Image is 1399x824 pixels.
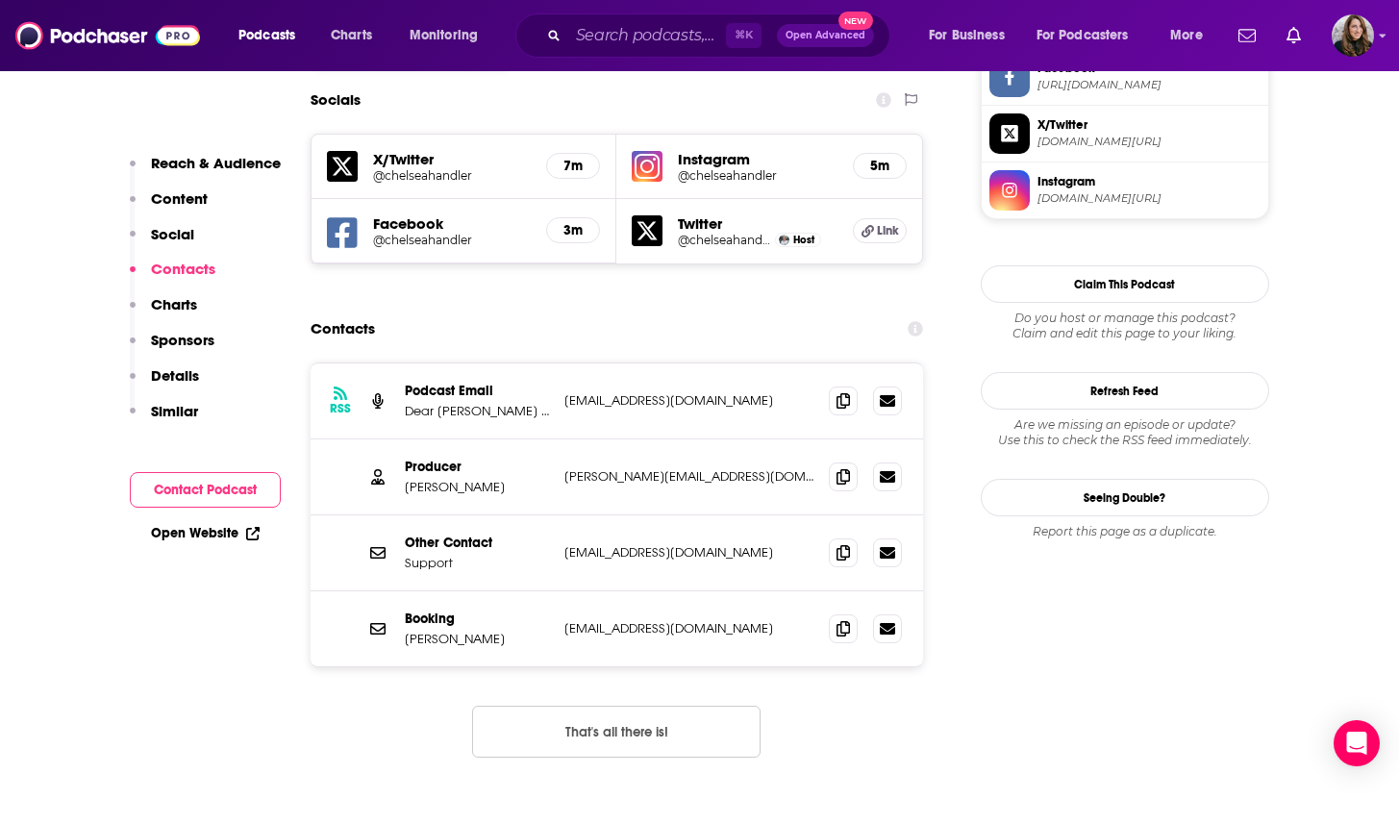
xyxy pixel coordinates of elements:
button: Claim This Podcast [981,265,1269,303]
p: Reach & Audience [151,154,281,172]
span: New [838,12,873,30]
button: open menu [915,20,1029,51]
span: Monitoring [410,22,478,49]
button: Social [130,225,194,261]
p: Podcast Email [405,383,549,399]
a: Charts [318,20,384,51]
img: Chelsea Handler [779,235,789,245]
p: Similar [151,402,198,420]
button: Open AdvancedNew [777,24,874,47]
button: Charts [130,295,197,331]
button: Similar [130,402,198,437]
a: Facebook[URL][DOMAIN_NAME] [989,57,1261,97]
button: Details [130,366,199,402]
span: Do you host or manage this podcast? [981,311,1269,326]
h5: 7m [562,158,584,174]
span: Host [793,234,814,246]
p: Contacts [151,260,215,278]
div: Report this page as a duplicate. [981,524,1269,539]
span: https://www.facebook.com/chelseahandler [1037,78,1261,92]
button: Show profile menu [1332,14,1374,57]
a: Instagram[DOMAIN_NAME][URL] [989,170,1261,211]
img: iconImage [632,151,662,182]
span: Instagram [1037,173,1261,190]
span: For Podcasters [1037,22,1129,49]
span: instagram.com/chelseahandler [1037,191,1261,206]
p: Producer [405,459,549,475]
p: [PERSON_NAME] [405,479,549,495]
p: Social [151,225,194,243]
button: Contact Podcast [130,472,281,508]
a: Link [853,218,907,243]
span: Open Advanced [786,31,865,40]
h5: 3m [562,222,584,238]
button: Contacts [130,260,215,295]
p: [PERSON_NAME] [405,631,549,647]
p: Content [151,189,208,208]
div: Claim and edit this page to your liking. [981,311,1269,341]
img: User Profile [1332,14,1374,57]
div: Search podcasts, credits, & more... [534,13,909,58]
p: Charts [151,295,197,313]
a: @chelseahandler [373,168,532,183]
button: open menu [225,20,320,51]
button: Content [130,189,208,225]
button: Nothing here. [472,706,761,758]
span: twitter.com/chelseahandler [1037,135,1261,149]
div: Are we missing an episode or update? Use this to check the RSS feed immediately. [981,417,1269,448]
button: Refresh Feed [981,372,1269,410]
p: Sponsors [151,331,214,349]
p: Dear [PERSON_NAME] Podcast Email [405,403,549,419]
a: Seeing Double? [981,479,1269,516]
input: Search podcasts, credits, & more... [568,20,726,51]
h2: Contacts [311,311,375,347]
img: Podchaser - Follow, Share and Rate Podcasts [15,17,200,54]
p: Booking [405,611,549,627]
a: Show notifications dropdown [1279,19,1309,52]
button: open menu [396,20,503,51]
p: [PERSON_NAME][EMAIL_ADDRESS][DOMAIN_NAME] [564,468,814,485]
span: More [1170,22,1203,49]
span: Logged in as spectaclecreative [1332,14,1374,57]
h3: RSS [330,401,351,416]
h5: Twitter [678,214,837,233]
span: ⌘ K [726,23,762,48]
a: @chelseahandler [678,168,837,183]
h5: Instagram [678,150,837,168]
button: Reach & Audience [130,154,281,189]
h5: 5m [869,158,890,174]
button: Sponsors [130,331,214,366]
button: open menu [1024,20,1157,51]
p: [EMAIL_ADDRESS][DOMAIN_NAME] [564,392,814,409]
span: Charts [331,22,372,49]
div: Open Intercom Messenger [1334,720,1380,766]
h5: X/Twitter [373,150,532,168]
p: Support [405,555,549,571]
a: @chelseahandler [678,233,770,247]
p: [EMAIL_ADDRESS][DOMAIN_NAME] [564,620,814,637]
h2: Socials [311,82,361,118]
button: open menu [1157,20,1227,51]
a: Show notifications dropdown [1231,19,1263,52]
a: X/Twitter[DOMAIN_NAME][URL] [989,113,1261,154]
p: Details [151,366,199,385]
span: For Business [929,22,1005,49]
span: Podcasts [238,22,295,49]
p: Other Contact [405,535,549,551]
span: Link [877,223,899,238]
a: @chelseahandler [373,233,532,247]
a: Open Website [151,525,260,541]
p: [EMAIL_ADDRESS][DOMAIN_NAME] [564,544,814,561]
h5: Facebook [373,214,532,233]
span: X/Twitter [1037,116,1261,134]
